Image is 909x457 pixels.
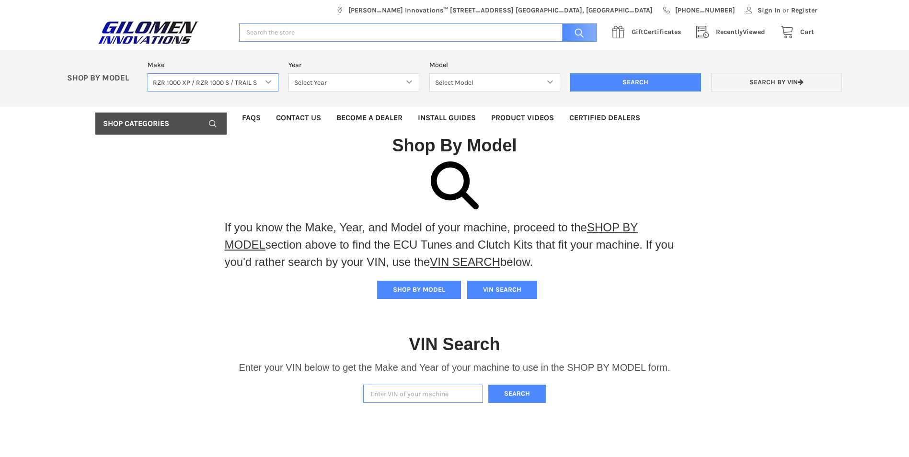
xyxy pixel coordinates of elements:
[675,5,735,15] span: [PHONE_NUMBER]
[377,281,461,299] button: SHOP BY MODEL
[239,23,597,42] input: Search the store
[430,255,500,268] a: VIN SEARCH
[483,107,562,129] a: Product Videos
[562,107,648,129] a: Certified Dealers
[409,333,500,355] h1: VIN Search
[775,26,814,38] a: Cart
[711,73,842,91] a: Search by VIN
[429,60,560,70] label: Model
[95,135,814,156] h1: Shop By Model
[95,21,201,45] img: GILOMEN INNOVATIONS
[348,5,653,15] span: [PERSON_NAME] Innovations™ [STREET_ADDRESS] [GEOGRAPHIC_DATA], [GEOGRAPHIC_DATA]
[410,107,483,129] a: Install Guides
[570,73,701,91] input: Search
[716,28,765,36] span: Viewed
[691,26,775,38] a: RecentlyViewed
[632,28,644,36] span: Gift
[488,385,546,403] button: Search
[758,5,781,15] span: Sign In
[268,107,329,129] a: Contact Us
[225,221,638,251] a: SHOP BY MODEL
[557,23,597,42] input: Search
[467,281,537,299] button: VIN SEARCH
[62,73,143,83] p: SHOP BY MODEL
[288,60,419,70] label: Year
[716,28,743,36] span: Recently
[95,113,227,135] a: Shop Categories
[234,107,268,129] a: FAQs
[239,360,670,375] p: Enter your VIN below to get the Make and Year of your machine to use in the SHOP BY MODEL form.
[329,107,410,129] a: Become a Dealer
[148,60,278,70] label: Make
[95,21,229,45] a: GILOMEN INNOVATIONS
[607,26,691,38] a: GiftCertificates
[632,28,681,36] span: Certificates
[363,385,483,403] input: Enter VIN of your machine
[800,28,814,36] span: Cart
[225,219,685,271] p: If you know the Make, Year, and Model of your machine, proceed to the section above to find the E...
